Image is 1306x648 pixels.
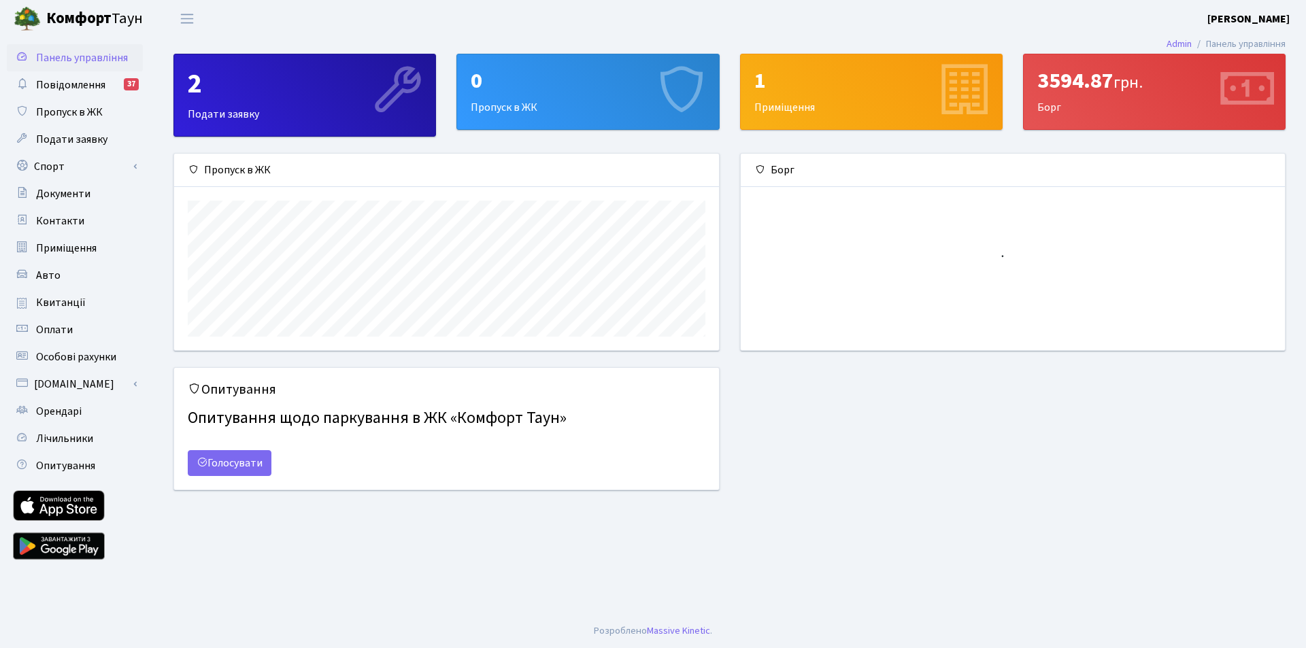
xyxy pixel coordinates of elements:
a: Орендарі [7,398,143,425]
span: Панель управління [36,50,128,65]
a: Панель управління [7,44,143,71]
div: 37 [124,78,139,90]
button: Переключити навігацію [170,7,204,30]
a: Квитанції [7,289,143,316]
b: [PERSON_NAME] [1207,12,1290,27]
a: Опитування [7,452,143,479]
div: Борг [1024,54,1285,129]
span: Квитанції [36,295,86,310]
a: Контакти [7,207,143,235]
span: Авто [36,268,61,283]
div: Пропуск в ЖК [174,154,719,187]
a: Авто [7,262,143,289]
a: [DOMAIN_NAME] [7,371,143,398]
nav: breadcrumb [1146,30,1306,58]
div: 0 [471,68,705,94]
div: 3594.87 [1037,68,1271,94]
a: 2Подати заявку [173,54,436,137]
a: Особові рахунки [7,343,143,371]
span: грн. [1114,71,1143,95]
div: Борг [741,154,1286,187]
span: Контакти [36,214,84,228]
span: Орендарі [36,404,82,419]
span: Особові рахунки [36,349,116,364]
img: logo.png [14,5,41,33]
b: Комфорт [46,7,112,29]
span: Пропуск в ЖК [36,105,103,120]
a: Massive Kinetic [647,624,710,638]
span: Подати заявку [36,132,107,147]
a: Повідомлення37 [7,71,143,99]
div: . [594,624,712,638]
a: Приміщення [7,235,143,262]
span: Опитування [36,458,95,473]
span: Повідомлення [36,78,105,92]
span: Лічильники [36,431,93,446]
a: Admin [1167,37,1192,51]
div: Пропуск в ЖК [457,54,718,129]
a: Розроблено [594,624,647,638]
li: Панель управління [1192,37,1286,52]
a: Лічильники [7,425,143,452]
h4: Опитування щодо паркування в ЖК «Комфорт Таун» [188,403,705,434]
a: [PERSON_NAME] [1207,11,1290,27]
a: Оплати [7,316,143,343]
a: 0Пропуск в ЖК [456,54,719,130]
a: Подати заявку [7,126,143,153]
a: Спорт [7,153,143,180]
h5: Опитування [188,381,705,398]
span: Таун [46,7,143,31]
a: Пропуск в ЖК [7,99,143,126]
div: 1 [754,68,988,94]
div: Приміщення [741,54,1002,129]
a: 1Приміщення [740,54,1003,130]
div: 2 [188,68,422,101]
a: Документи [7,180,143,207]
div: Подати заявку [174,54,435,136]
span: Оплати [36,322,73,337]
a: Голосувати [188,450,271,476]
span: Документи [36,186,90,201]
span: Приміщення [36,241,97,256]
